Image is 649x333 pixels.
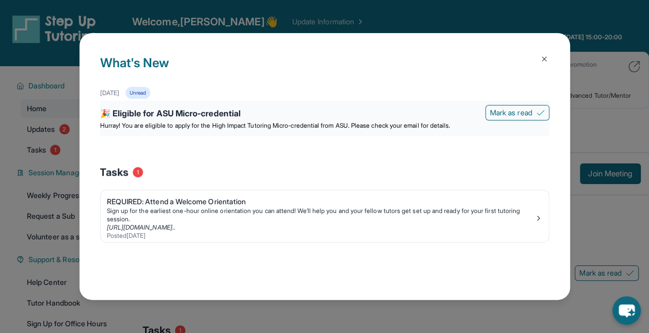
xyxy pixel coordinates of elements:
img: Close Icon [540,55,548,63]
div: Sign up for the earliest one-hour online orientation you can attend! We’ll help you and your fell... [107,207,534,223]
span: Tasks [100,165,129,179]
div: REQUIRED: Attend a Welcome Orientation [107,196,534,207]
h1: What's New [100,54,549,87]
span: Mark as read [490,108,532,118]
div: [DATE] [100,89,119,97]
div: Unread [125,87,150,99]
button: chat-button [612,296,641,325]
a: REQUIRED: Attend a Welcome OrientationSign up for the earliest one-hour online orientation you ca... [101,190,549,242]
button: Mark as read [485,105,549,120]
div: Posted [DATE] [107,232,534,240]
span: 1 [133,167,143,177]
img: Mark as read [536,109,545,117]
a: [URL][DOMAIN_NAME].. [107,223,176,231]
span: Hurray! You are eligible to apply for the High Impact Tutoring Micro-credential from ASU. Please ... [100,122,451,129]
div: 🎉 Eligible for ASU Micro-credential [100,107,549,122]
